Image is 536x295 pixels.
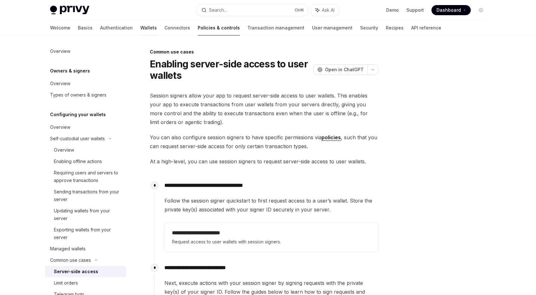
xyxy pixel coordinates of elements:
span: Follow the session signer quickstart to first request access to a user’s wallet. Store the privat... [164,196,378,214]
a: Limit orders [45,277,126,289]
a: Exporting wallets from your server [45,224,126,243]
a: Overview [45,78,126,89]
div: Search... [209,6,227,14]
span: Dashboard [437,7,461,13]
div: Common use cases [150,49,378,55]
div: Managed wallets [50,245,86,253]
a: Support [406,7,424,13]
a: Types of owners & signers [45,89,126,101]
a: Connectors [164,20,190,35]
a: Recipes [386,20,404,35]
span: Request access to user wallets with session signers. [172,238,370,246]
span: Ctrl K [295,8,304,13]
a: Security [360,20,378,35]
a: Basics [78,20,93,35]
button: Ask AI [311,4,339,16]
a: Sending transactions from your server [45,186,126,205]
div: Server-side access [54,268,98,275]
a: Dashboard [431,5,471,15]
div: Exporting wallets from your server [54,226,122,241]
span: Open in ChatGPT [325,66,364,73]
span: At a high-level, you can use session signers to request server-side access to user wallets. [150,157,378,166]
div: Self-custodial user wallets [50,135,105,142]
a: Demo [386,7,399,13]
span: You can also configure session signers to have specific permissions via , such that you can reque... [150,133,378,151]
a: Managed wallets [45,243,126,254]
h5: Configuring your wallets [50,111,106,118]
a: Updating wallets from your server [45,205,126,224]
div: Sending transactions from your server [54,188,122,203]
span: Ask AI [322,7,335,13]
h1: Enabling server-side access to user wallets [150,58,311,81]
button: Toggle dark mode [476,5,486,15]
div: Overview [50,80,70,87]
a: Enabling offline actions [45,156,126,167]
a: Server-side access [45,266,126,277]
button: Search...CtrlK [197,4,308,16]
div: Types of owners & signers [50,91,106,99]
div: Enabling offline actions [54,158,102,165]
a: Requiring users and servers to approve transactions [45,167,126,186]
div: Overview [54,146,74,154]
img: light logo [50,6,89,15]
a: Overview [45,144,126,156]
a: Authentication [100,20,133,35]
button: Open in ChatGPT [313,64,367,75]
a: Overview [45,46,126,57]
div: Common use cases [50,256,91,264]
div: Overview [50,47,70,55]
a: User management [312,20,353,35]
a: Overview [45,122,126,133]
div: Updating wallets from your server [54,207,122,222]
a: API reference [411,20,441,35]
div: Limit orders [54,279,78,287]
a: Wallets [140,20,157,35]
span: Session signers allow your app to request server-side access to user wallets. This enables your a... [150,91,378,127]
a: Transaction management [247,20,304,35]
h5: Owners & signers [50,67,90,75]
div: Requiring users and servers to approve transactions [54,169,122,184]
a: Welcome [50,20,70,35]
a: Policies & controls [198,20,240,35]
div: Overview [50,123,70,131]
a: policies [322,134,341,141]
